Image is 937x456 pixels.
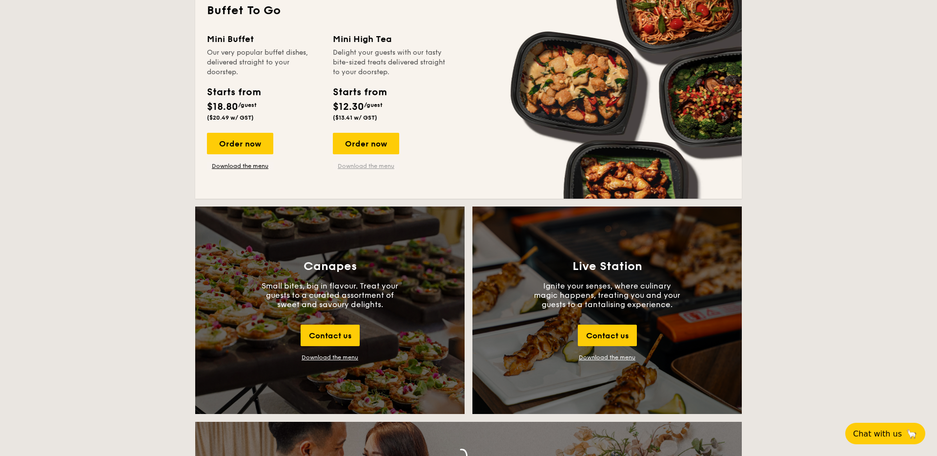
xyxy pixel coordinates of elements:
[207,3,730,19] h2: Buffet To Go
[572,260,642,273] h3: Live Station
[333,114,377,121] span: ($13.41 w/ GST)
[304,260,357,273] h3: Canapes
[207,114,254,121] span: ($20.49 w/ GST)
[333,32,447,46] div: Mini High Tea
[333,101,364,113] span: $12.30
[333,48,447,77] div: Delight your guests with our tasty bite-sized treats delivered straight to your doorstep.
[257,281,403,309] p: Small bites, big in flavour. Treat your guests to a curated assortment of sweet and savoury delig...
[301,325,360,346] div: Contact us
[845,423,925,444] button: Chat with us🦙
[333,85,386,100] div: Starts from
[207,32,321,46] div: Mini Buffet
[207,133,273,154] div: Order now
[207,48,321,77] div: Our very popular buffet dishes, delivered straight to your doorstep.
[579,354,635,361] a: Download the menu
[578,325,637,346] div: Contact us
[333,162,399,170] a: Download the menu
[238,102,257,108] span: /guest
[364,102,383,108] span: /guest
[333,133,399,154] div: Order now
[207,101,238,113] span: $18.80
[207,85,260,100] div: Starts from
[906,428,917,439] span: 🦙
[853,429,902,438] span: Chat with us
[302,354,358,361] div: Download the menu
[534,281,680,309] p: Ignite your senses, where culinary magic happens, treating you and your guests to a tantalising e...
[207,162,273,170] a: Download the menu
